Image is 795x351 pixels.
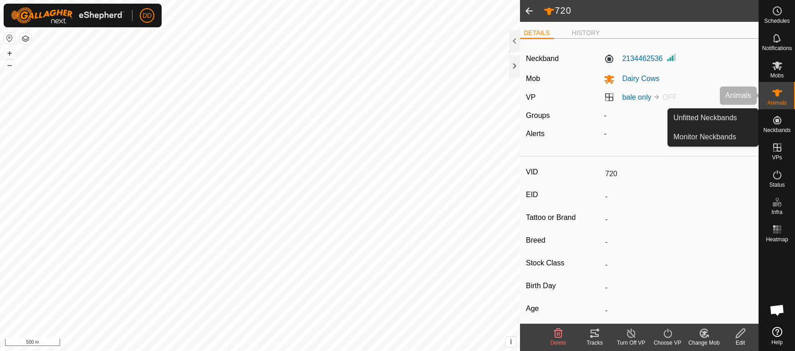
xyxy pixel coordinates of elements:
div: Change Mob [686,339,722,347]
span: Mobs [770,73,784,78]
li: HISTORY [568,28,604,38]
div: Choose VP [649,339,686,347]
li: DETAILS [520,28,553,39]
label: EID [526,189,601,201]
span: i [510,338,512,346]
div: Turn Off VP [613,339,649,347]
div: Open chat [764,296,791,324]
button: Reset Map [4,33,15,44]
img: Signal strength [666,52,677,63]
label: Breed [526,234,601,246]
button: Map Layers [20,33,31,44]
img: Gallagher Logo [11,7,125,24]
label: Stock Class [526,257,601,269]
div: Edit [722,339,759,347]
span: Dairy Cows [615,75,659,82]
span: Delete [550,340,566,346]
span: Notifications [762,46,792,51]
span: OFF [662,93,677,101]
button: + [4,48,15,59]
span: Unfitted Neckbands [673,112,737,123]
label: Tattoo or Brand [526,212,601,224]
span: Neckbands [763,127,790,133]
label: Age [526,303,601,315]
a: Help [759,323,795,349]
label: VID [526,166,601,178]
span: Infra [771,209,782,215]
div: - [600,110,756,121]
h2: 720 [544,5,759,17]
span: DD [143,11,152,20]
label: Alerts [526,130,545,137]
img: to [653,93,660,101]
span: Monitor Neckbands [673,132,736,142]
span: Animals [767,100,787,106]
div: Tracks [576,339,613,347]
span: Heatmap [766,237,788,242]
a: Unfitted Neckbands [668,109,758,127]
span: VPs [772,155,782,160]
label: Groups [526,112,550,119]
span: Status [769,182,785,188]
a: bale only [622,93,651,101]
label: Birth Day [526,280,601,292]
label: Mob [526,75,540,82]
a: Privacy Policy [224,339,258,347]
span: Help [771,340,783,345]
button: – [4,60,15,71]
span: Schedules [764,18,790,24]
label: VP [526,93,535,101]
label: Neckband [526,53,559,64]
a: Contact Us [269,339,296,347]
label: 2134462536 [604,53,662,64]
button: i [506,337,516,347]
a: Monitor Neckbands [668,128,758,146]
div: - [600,128,756,139]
